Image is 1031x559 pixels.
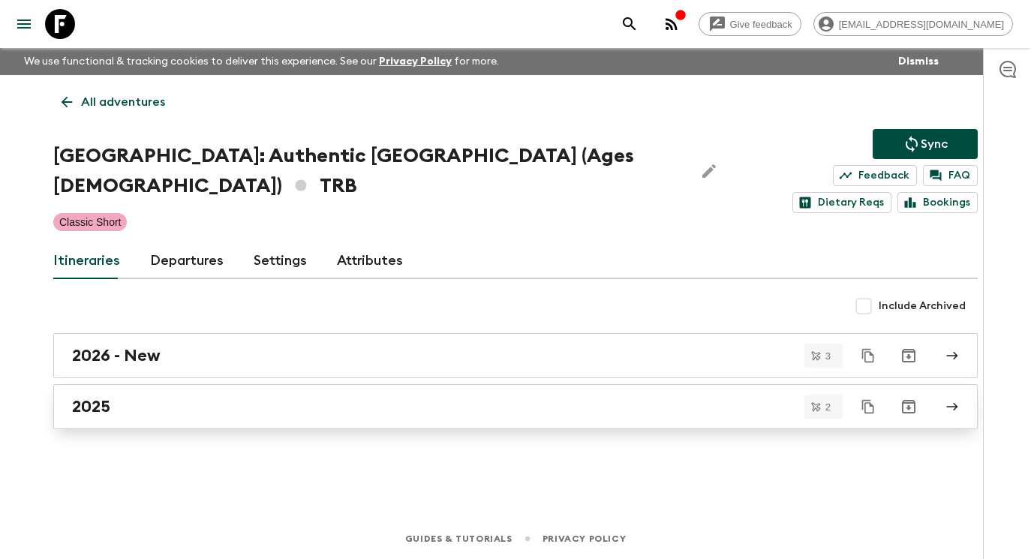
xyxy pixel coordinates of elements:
[53,333,978,378] a: 2026 - New
[53,384,978,429] a: 2025
[543,530,626,547] a: Privacy Policy
[615,9,645,39] button: search adventures
[18,48,505,75] p: We use functional & tracking cookies to deliver this experience. See our for more.
[816,351,840,361] span: 3
[894,341,924,371] button: Archive
[53,141,682,201] h1: [GEOGRAPHIC_DATA]: Authentic [GEOGRAPHIC_DATA] (Ages [DEMOGRAPHIC_DATA]) TRB
[72,397,110,416] h2: 2025
[879,299,966,314] span: Include Archived
[816,402,840,412] span: 2
[699,12,801,36] a: Give feedback
[894,392,924,422] button: Archive
[894,51,942,72] button: Dismiss
[53,243,120,279] a: Itineraries
[337,243,403,279] a: Attributes
[921,135,948,153] p: Sync
[897,192,978,213] a: Bookings
[855,393,882,420] button: Duplicate
[81,93,165,111] p: All adventures
[53,87,173,117] a: All adventures
[792,192,891,213] a: Dietary Reqs
[694,141,724,201] button: Edit Adventure Title
[9,9,39,39] button: menu
[59,215,121,230] p: Classic Short
[855,342,882,369] button: Duplicate
[379,56,452,67] a: Privacy Policy
[150,243,224,279] a: Departures
[72,346,161,365] h2: 2026 - New
[813,12,1013,36] div: [EMAIL_ADDRESS][DOMAIN_NAME]
[923,165,978,186] a: FAQ
[873,129,978,159] button: Sync adventure departures to the booking engine
[254,243,307,279] a: Settings
[405,530,512,547] a: Guides & Tutorials
[722,19,801,30] span: Give feedback
[833,165,917,186] a: Feedback
[831,19,1012,30] span: [EMAIL_ADDRESS][DOMAIN_NAME]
